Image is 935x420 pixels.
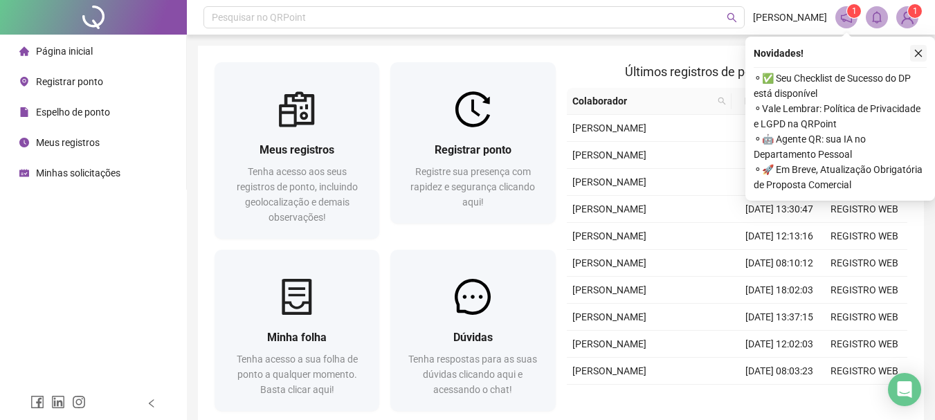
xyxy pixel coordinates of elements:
[737,223,822,250] td: [DATE] 12:13:16
[718,97,726,105] span: search
[753,10,827,25] span: [PERSON_NAME]
[822,304,907,331] td: REGISTRO WEB
[36,167,120,179] span: Minhas solicitações
[737,93,797,109] span: Data/Hora
[822,277,907,304] td: REGISTRO WEB
[572,230,646,241] span: [PERSON_NAME]
[847,4,861,18] sup: 1
[737,277,822,304] td: [DATE] 18:02:03
[572,257,646,268] span: [PERSON_NAME]
[822,196,907,223] td: REGISTRO WEB
[737,304,822,331] td: [DATE] 13:37:15
[572,284,646,295] span: [PERSON_NAME]
[737,115,822,142] td: [DATE] 12:04:01
[572,149,646,161] span: [PERSON_NAME]
[260,143,334,156] span: Meus registros
[727,12,737,23] span: search
[19,77,29,86] span: environment
[408,354,537,395] span: Tenha respostas para as suas dúvidas clicando aqui e acessando o chat!
[737,331,822,358] td: [DATE] 12:02:03
[914,48,923,58] span: close
[410,166,535,208] span: Registre sua presença com rapidez e segurança clicando aqui!
[36,76,103,87] span: Registrar ponto
[19,168,29,178] span: schedule
[737,385,822,412] td: [DATE] 18:01:35
[737,358,822,385] td: [DATE] 08:03:23
[572,93,713,109] span: Colaborador
[19,138,29,147] span: clock-circle
[36,107,110,118] span: Espelho de ponto
[390,62,555,223] a: Registrar pontoRegistre sua presença com rapidez e segurança clicando aqui!
[237,166,358,223] span: Tenha acesso aos seus registros de ponto, incluindo geolocalização e demais observações!
[572,176,646,188] span: [PERSON_NAME]
[625,64,848,79] span: Últimos registros de ponto sincronizados
[715,91,729,111] span: search
[267,331,327,344] span: Minha folha
[737,196,822,223] td: [DATE] 13:30:47
[390,250,555,411] a: DúvidasTenha respostas para as suas dúvidas clicando aqui e acessando o chat!
[754,131,927,162] span: ⚬ 🤖 Agente QR: sua IA no Departamento Pessoal
[435,143,511,156] span: Registrar ponto
[888,373,921,406] div: Open Intercom Messenger
[572,311,646,322] span: [PERSON_NAME]
[572,122,646,134] span: [PERSON_NAME]
[237,354,358,395] span: Tenha acesso a sua folha de ponto a qualquer momento. Basta clicar aqui!
[72,395,86,409] span: instagram
[732,88,814,115] th: Data/Hora
[19,46,29,56] span: home
[913,6,918,16] span: 1
[897,7,918,28] img: 89836
[822,358,907,385] td: REGISTRO WEB
[908,4,922,18] sup: Atualize o seu contato no menu Meus Dados
[215,250,379,411] a: Minha folhaTenha acesso a sua folha de ponto a qualquer momento. Basta clicar aqui!
[754,162,927,192] span: ⚬ 🚀 Em Breve, Atualização Obrigatória de Proposta Comercial
[572,365,646,376] span: [PERSON_NAME]
[822,331,907,358] td: REGISTRO WEB
[737,250,822,277] td: [DATE] 08:10:12
[147,399,156,408] span: left
[840,11,853,24] span: notification
[822,385,907,412] td: REGISTRO WEB
[453,331,493,344] span: Dúvidas
[737,169,822,196] td: [DATE] 18:02:41
[754,46,804,61] span: Novidades !
[737,142,822,169] td: [DATE] 10:34:53
[19,107,29,117] span: file
[215,62,379,239] a: Meus registrosTenha acesso aos seus registros de ponto, incluindo geolocalização e demais observa...
[822,250,907,277] td: REGISTRO WEB
[36,46,93,57] span: Página inicial
[51,395,65,409] span: linkedin
[30,395,44,409] span: facebook
[754,101,927,131] span: ⚬ Vale Lembrar: Política de Privacidade e LGPD na QRPoint
[871,11,883,24] span: bell
[852,6,857,16] span: 1
[36,137,100,148] span: Meus registros
[572,203,646,214] span: [PERSON_NAME]
[754,71,927,101] span: ⚬ ✅ Seu Checklist de Sucesso do DP está disponível
[822,223,907,250] td: REGISTRO WEB
[572,338,646,349] span: [PERSON_NAME]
